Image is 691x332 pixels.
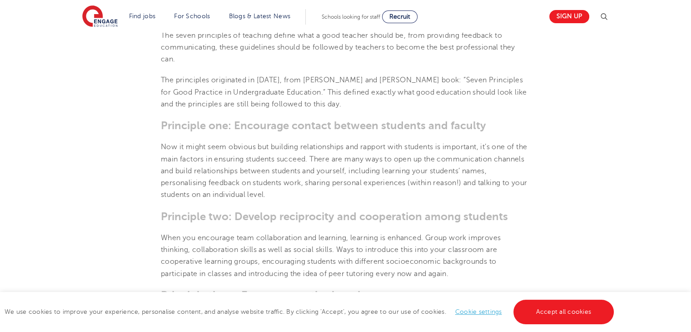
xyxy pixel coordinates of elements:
[513,300,614,324] a: Accept all cookies
[161,210,530,223] h3: Principle two: Develop reciprocity and cooperation among students
[382,10,418,23] a: Recruit
[174,13,210,20] a: For Schools
[161,76,527,108] span: The principles originated in [DATE], from [PERSON_NAME] and [PERSON_NAME] book: “Seven Principles...
[161,141,530,201] p: Now it might seem obvious but building relationships and rapport with students is important, it’s...
[161,119,530,132] h3: Principle one: Encourage contact between students and faculty
[389,13,410,20] span: Recruit
[322,14,380,20] span: Schools looking for staff
[229,13,291,20] a: Blogs & Latest News
[129,13,156,20] a: Find jobs
[549,10,589,23] a: Sign up
[5,308,616,315] span: We use cookies to improve your experience, personalise content, and analyse website traffic. By c...
[82,5,118,28] img: Engage Education
[161,232,530,280] p: When you encourage team collaboration and learning, learning is enhanced. Group work improves thi...
[455,308,502,315] a: Cookie settings
[161,289,530,302] h3: Principle three: Encourage active learning
[161,31,515,64] span: The seven principles of teaching define what a good teacher should be, from providing feedback to...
